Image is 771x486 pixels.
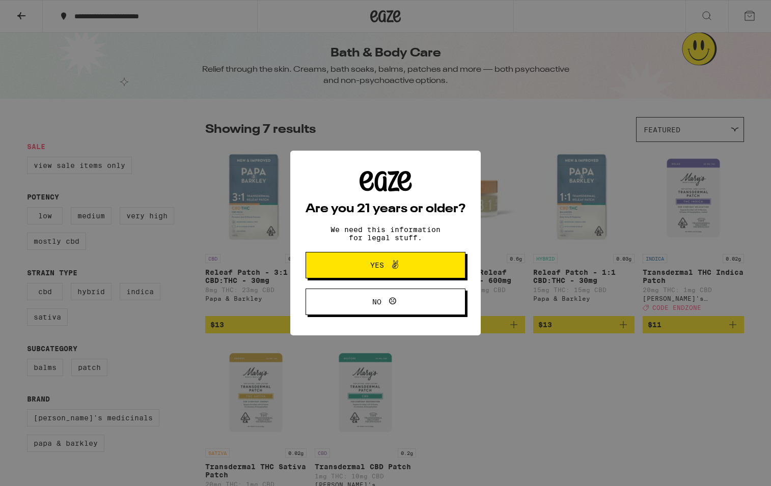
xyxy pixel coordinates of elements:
[370,262,384,269] span: Yes
[322,225,449,242] p: We need this information for legal stuff.
[306,289,465,315] button: No
[306,252,465,278] button: Yes
[306,203,465,215] h2: Are you 21 years or older?
[372,298,381,305] span: No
